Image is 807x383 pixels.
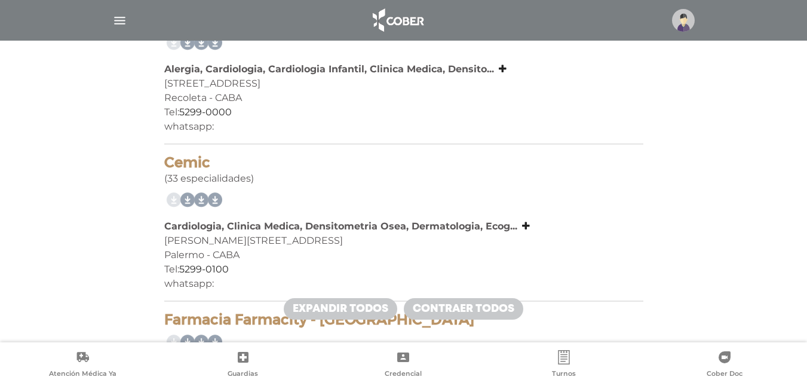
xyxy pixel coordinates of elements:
[164,91,643,105] div: Recoleta - CABA
[179,263,229,275] a: 5299-0100
[164,154,643,186] div: (33 especialidades)
[164,105,643,120] div: Tel:
[179,106,232,118] a: 5299-0000
[164,154,643,171] h4: Cemic
[164,277,643,291] div: whatsapp:
[164,120,643,134] div: whatsapp:
[163,350,324,381] a: Guardias
[552,369,576,380] span: Turnos
[284,298,397,320] a: Expandir todos
[164,63,494,75] b: Alergia, Cardiologia, Cardiologia Infantil, Clinica Medica, Densito...
[2,350,163,381] a: Atención Médica Ya
[164,76,643,91] div: [STREET_ADDRESS]
[164,262,643,277] div: Tel:
[112,13,127,28] img: Cober_menu-lines-white.svg
[366,6,429,35] img: logo_cober_home-white.png
[164,311,643,329] h4: Farmacia Farmacity - [GEOGRAPHIC_DATA]
[672,9,695,32] img: profile-placeholder.svg
[49,369,116,380] span: Atención Médica Ya
[323,350,484,381] a: Credencial
[164,234,643,248] div: [PERSON_NAME][STREET_ADDRESS]
[164,220,517,232] b: Cardiologia, Clinica Medica, Densitometria Osea, Dermatologia, Ecog...
[707,369,742,380] span: Cober Doc
[644,350,805,381] a: Cober Doc
[228,369,258,380] span: Guardias
[164,248,643,262] div: Palermo - CABA
[404,298,523,320] a: Contraer todos
[385,369,422,380] span: Credencial
[484,350,645,381] a: Turnos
